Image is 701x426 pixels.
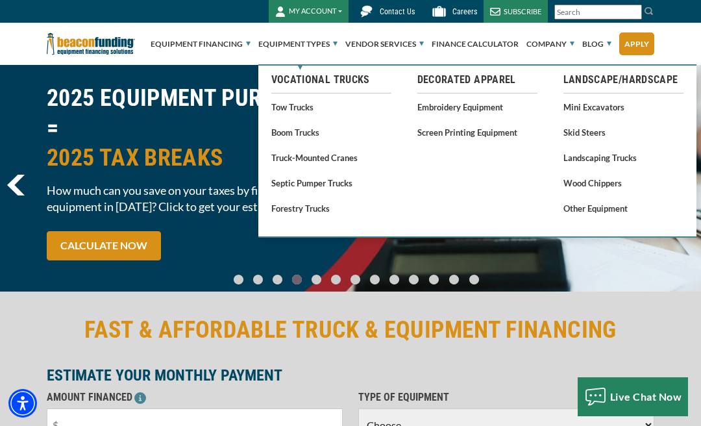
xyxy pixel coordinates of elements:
a: Blog [582,23,611,65]
img: Left Navigator [7,175,25,195]
a: Company [526,23,574,65]
a: Wood Chippers [563,175,683,191]
a: Finance Calculator [432,23,519,65]
a: Landscape/Hardscape [563,72,683,88]
a: Go To Slide 4 [309,274,325,285]
a: Screen Printing Equipment [417,124,537,140]
a: Go To Slide 0 [231,274,247,285]
a: Landscaping Trucks [563,149,683,166]
a: Other Equipment [563,200,683,216]
a: Go To Slide 2 [270,274,286,285]
p: TYPE OF EQUIPMENT [358,390,654,405]
a: Go To Slide 6 [348,274,363,285]
span: Careers [452,7,477,16]
div: Accessibility Menu [8,389,37,418]
p: ESTIMATE YOUR MONTHLY PAYMENT [47,368,654,383]
a: Mini Excavators [563,99,683,115]
span: 2025 TAX BREAKS [47,143,343,173]
a: CALCULATE NOW [47,231,161,260]
a: Vendor Services [345,23,424,65]
a: Go To Slide 8 [387,274,402,285]
span: Live Chat Now [610,390,682,403]
span: Contact Us [380,7,415,16]
a: Septic Pumper Trucks [271,175,391,191]
p: AMOUNT FINANCED [47,390,343,405]
a: Go To Slide 7 [367,274,383,285]
a: Go To Slide 10 [426,274,442,285]
a: Decorated Apparel [417,72,537,88]
a: Tow Trucks [271,99,391,115]
a: Equipment Financing [151,23,251,65]
a: previous [7,175,25,195]
img: Beacon Funding Corporation logo [47,23,135,65]
input: Search [554,5,642,19]
a: Vocational Trucks [271,72,391,88]
h2: 2025 EQUIPMENT PURCHASES = [47,83,343,173]
h2: FAST & AFFORDABLE TRUCK & EQUIPMENT FINANCING [47,315,654,345]
span: How much can you save on your taxes by financing equipment in [DATE]? Click to get your estimate! [47,182,343,215]
img: Search [644,6,654,16]
a: Truck-Mounted Cranes [271,149,391,166]
a: Go To Slide 1 [251,274,266,285]
a: Go To Slide 5 [328,274,344,285]
a: Go To Slide 3 [289,274,305,285]
a: Go To Slide 9 [406,274,422,285]
a: Go To Slide 12 [466,274,482,285]
a: Clear search text [628,7,639,18]
a: Go To Slide 11 [446,274,462,285]
a: Apply [619,32,654,55]
a: Forestry Trucks [271,200,391,216]
a: Skid Steers [563,124,683,140]
button: Live Chat Now [578,377,689,416]
a: Embroidery Equipment [417,99,537,115]
a: Boom Trucks [271,124,391,140]
a: Equipment Types [258,23,338,65]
